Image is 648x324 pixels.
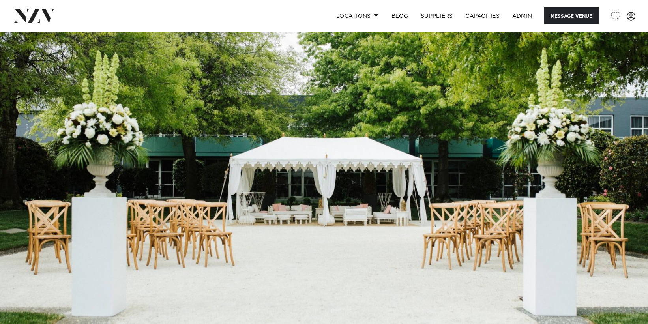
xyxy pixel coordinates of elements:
[506,7,538,24] a: ADMIN
[414,7,459,24] a: SUPPLIERS
[459,7,506,24] a: Capacities
[330,7,385,24] a: Locations
[544,7,599,24] button: Message Venue
[385,7,414,24] a: BLOG
[13,9,56,23] img: nzv-logo.png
